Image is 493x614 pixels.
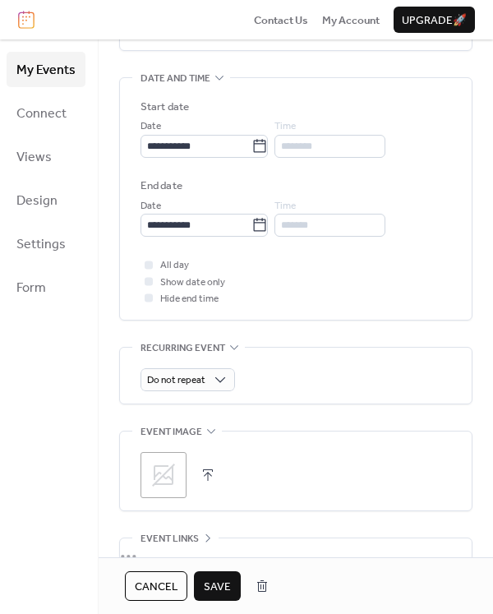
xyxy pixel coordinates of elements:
span: Settings [16,232,66,257]
a: Connect [7,95,85,131]
span: Event image [141,424,202,441]
span: Time [274,118,296,135]
div: End date [141,178,182,194]
span: Date [141,118,161,135]
button: Save [194,571,241,601]
span: Date and time [141,71,210,87]
span: Form [16,275,46,301]
a: Design [7,182,85,218]
span: Time [274,198,296,215]
span: Upgrade 🚀 [402,12,467,29]
span: All day [160,257,189,274]
div: Start date [141,99,189,115]
a: Contact Us [254,12,308,28]
span: Recurring event [141,339,225,356]
a: Settings [7,226,85,261]
span: Save [204,579,231,595]
span: Views [16,145,52,170]
a: Views [7,139,85,174]
a: My Account [322,12,380,28]
img: logo [18,11,35,29]
a: Form [7,270,85,305]
span: Contact Us [254,12,308,29]
span: My Events [16,58,76,83]
span: Cancel [135,579,177,595]
div: ; [141,452,187,498]
span: Connect [16,101,67,127]
a: My Events [7,52,85,87]
span: Design [16,188,58,214]
span: Hide end time [160,291,219,307]
button: Cancel [125,571,187,601]
span: Show date only [160,275,225,291]
span: Date [141,198,161,215]
div: ••• [120,538,472,573]
span: Event links [141,531,199,547]
button: Upgrade🚀 [394,7,475,33]
span: Do not repeat [147,371,205,390]
span: My Account [322,12,380,29]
